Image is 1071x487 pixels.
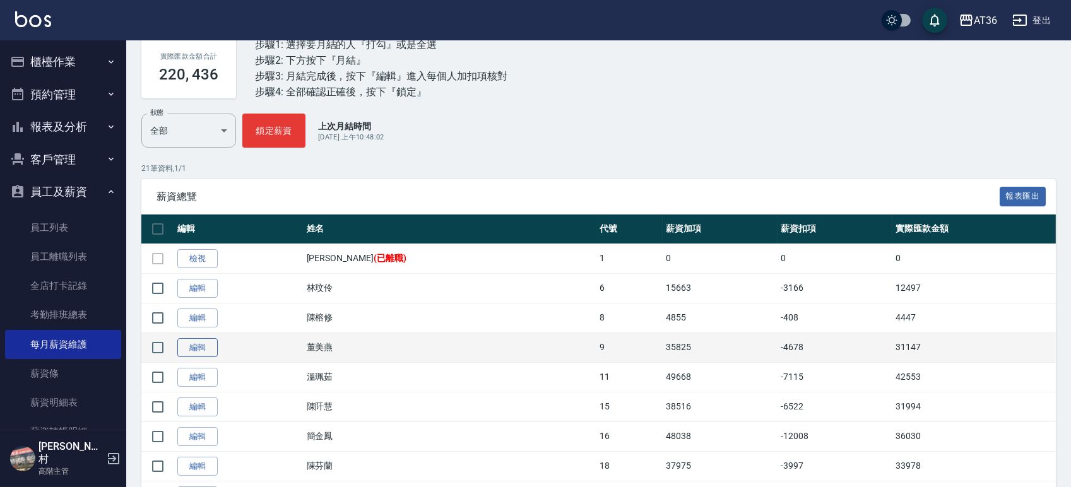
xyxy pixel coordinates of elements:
td: 11 [596,362,663,392]
h3: 220, 436 [159,66,219,83]
button: 預約管理 [5,78,121,111]
a: 編輯 [177,427,218,447]
td: 0 [892,243,1056,273]
td: -408 [778,303,892,332]
a: 編輯 [177,308,218,328]
td: 33978 [892,451,1056,481]
button: save [922,8,947,33]
p: 高階主管 [38,466,103,477]
td: 0 [663,243,778,273]
td: 6 [596,273,663,303]
td: 16 [596,421,663,451]
button: 櫃檯作業 [5,45,121,78]
a: 員工離職列表 [5,242,121,271]
strong: (已離職) [374,253,406,263]
div: 步驟2: 下方按下『月結』 [255,52,507,68]
td: 38516 [663,392,778,421]
td: 1 [596,243,663,273]
a: 編輯 [177,397,218,417]
td: -4678 [778,332,892,362]
td: 0 [778,243,892,273]
td: 31147 [892,332,1056,362]
td: -3997 [778,451,892,481]
button: 登出 [1007,9,1056,32]
span: 薪資總覽 [157,191,1000,203]
p: 21 筆資料, 1 / 1 [141,163,1056,174]
button: 報表匯出 [1000,187,1046,206]
th: 編輯 [174,214,304,244]
td: 49668 [663,362,778,392]
td: -7115 [778,362,892,392]
td: -12008 [778,421,892,451]
a: 薪資明細表 [5,388,121,417]
h5: [PERSON_NAME]村 [38,440,103,466]
button: 員工及薪資 [5,175,121,208]
a: 編輯 [177,368,218,387]
label: 狀態 [150,108,163,117]
img: Logo [15,11,51,27]
td: -3166 [778,273,892,303]
a: 檢視 [177,249,218,269]
th: 薪資扣項 [778,214,892,244]
td: 48038 [663,421,778,451]
a: 員工列表 [5,213,121,242]
td: 陳芬蘭 [304,451,597,481]
a: 編輯 [177,457,218,476]
td: 15 [596,392,663,421]
td: 陳榕修 [304,303,597,332]
th: 實際匯款金額 [892,214,1056,244]
td: 35825 [663,332,778,362]
div: 步驟4: 全部確認正確後，按下『鎖定』 [255,84,507,100]
div: 全部 [141,114,236,148]
button: 客戶管理 [5,143,121,176]
td: 董美燕 [304,332,597,362]
td: 18 [596,451,663,481]
a: 薪資轉帳明細 [5,417,121,446]
button: AT36 [954,8,1002,33]
th: 代號 [596,214,663,244]
a: 薪資條 [5,359,121,388]
img: Person [10,446,35,471]
td: 12497 [892,273,1056,303]
th: 姓名 [304,214,597,244]
td: -6522 [778,392,892,421]
div: AT36 [974,13,997,28]
td: 4855 [663,303,778,332]
td: 陳阡慧 [304,392,597,421]
div: 步驟3: 月結完成後，按下『編輯』進入每個人加扣項核對 [255,68,507,84]
td: 37975 [663,451,778,481]
a: 全店打卡記錄 [5,271,121,300]
td: [PERSON_NAME] [304,243,597,273]
h2: 實際匯款金額合計 [157,52,221,61]
td: 36030 [892,421,1056,451]
th: 薪資加項 [663,214,778,244]
a: 報表匯出 [1000,190,1046,202]
div: 步驟1: 選擇要月結的人『打勾』或是全選 [255,37,507,52]
td: 15663 [663,273,778,303]
button: 鎖定薪資 [242,114,305,148]
a: 每月薪資維護 [5,330,121,359]
p: 上次月結時間 [318,120,384,132]
td: 4447 [892,303,1056,332]
td: 簡金鳳 [304,421,597,451]
a: 編輯 [177,279,218,298]
td: 31994 [892,392,1056,421]
a: 考勤排班總表 [5,300,121,329]
a: 編輯 [177,338,218,358]
td: 8 [596,303,663,332]
span: [DATE] 上午10:48:02 [318,133,384,141]
td: 溫珮茹 [304,362,597,392]
td: 林玟伶 [304,273,597,303]
td: 9 [596,332,663,362]
td: 42553 [892,362,1056,392]
button: 報表及分析 [5,110,121,143]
